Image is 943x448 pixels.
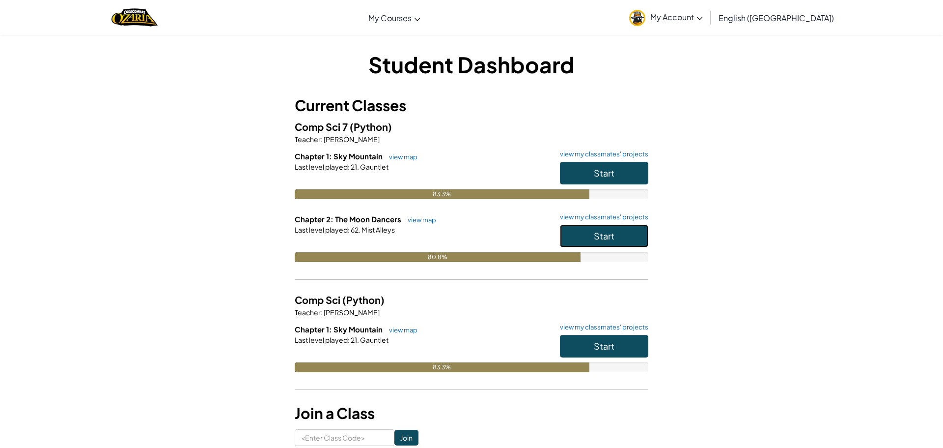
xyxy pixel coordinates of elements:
span: Last level played [295,162,348,171]
span: Gauntlet [359,335,388,344]
a: view map [384,153,417,161]
button: Start [560,225,648,247]
span: Start [594,230,614,241]
span: Last level played [295,335,348,344]
h3: Current Classes [295,94,648,117]
div: 80.8% [295,252,581,262]
span: 21. [350,162,359,171]
a: view my classmates' projects [555,324,648,330]
span: : [321,135,323,144]
span: : [348,335,350,344]
span: (Python) [342,294,385,306]
a: view map [403,216,436,224]
span: 21. [350,335,359,344]
a: Ozaria by CodeCombat logo [111,7,157,28]
input: Join [394,430,418,446]
button: Start [560,335,648,358]
img: Home [111,7,157,28]
span: [PERSON_NAME] [323,135,380,144]
a: view map [384,326,417,334]
button: Start [560,162,648,184]
span: Gauntlet [359,162,388,171]
span: Teacher [295,135,321,144]
span: Chapter 1: Sky Mountain [295,151,384,161]
span: : [321,308,323,317]
a: My Account [624,2,708,33]
span: Comp Sci [295,294,342,306]
span: Start [594,340,614,352]
a: My Courses [363,4,425,31]
a: view my classmates' projects [555,151,648,157]
span: Start [594,167,614,179]
span: Comp Sci 7 [295,120,350,133]
span: My Courses [368,13,412,23]
h3: Join a Class [295,402,648,424]
span: My Account [650,12,703,22]
div: 83.3% [295,189,589,199]
span: Chapter 1: Sky Mountain [295,325,384,334]
a: view my classmates' projects [555,214,648,220]
span: : [348,225,350,234]
h1: Student Dashboard [295,49,648,80]
a: English ([GEOGRAPHIC_DATA]) [714,4,839,31]
span: 62. [350,225,361,234]
span: [PERSON_NAME] [323,308,380,317]
span: Chapter 2: The Moon Dancers [295,214,403,224]
span: Teacher [295,308,321,317]
span: Last level played [295,225,348,234]
div: 83.3% [295,362,589,372]
img: avatar [629,10,645,26]
input: <Enter Class Code> [295,429,394,446]
span: : [348,162,350,171]
span: Mist Alleys [361,225,395,234]
span: (Python) [350,120,392,133]
span: English ([GEOGRAPHIC_DATA]) [719,13,834,23]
